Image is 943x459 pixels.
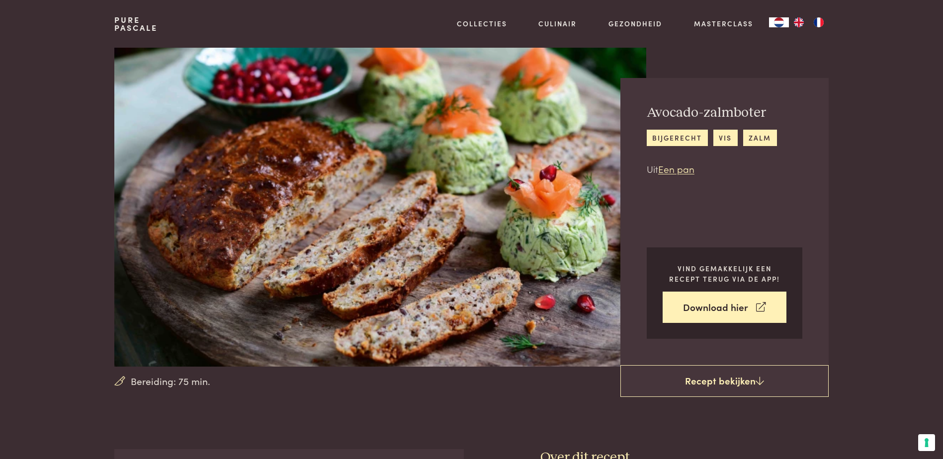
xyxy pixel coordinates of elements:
[114,48,646,367] img: Avocado-zalmboter
[789,17,809,27] a: EN
[538,18,577,29] a: Culinair
[663,263,786,284] p: Vind gemakkelijk een recept terug via de app!
[620,365,829,397] a: Recept bekijken
[769,17,789,27] div: Language
[647,162,777,176] p: Uit
[608,18,662,29] a: Gezondheid
[658,162,694,175] a: Een pan
[713,130,738,146] a: vis
[918,434,935,451] button: Uw voorkeuren voor toestemming voor trackingtechnologieën
[647,130,708,146] a: bijgerecht
[694,18,753,29] a: Masterclass
[663,292,786,323] a: Download hier
[647,104,777,122] h2: Avocado-zalmboter
[743,130,777,146] a: zalm
[809,17,829,27] a: FR
[114,16,158,32] a: PurePascale
[769,17,789,27] a: NL
[769,17,829,27] aside: Language selected: Nederlands
[131,374,210,388] span: Bereiding: 75 min.
[457,18,507,29] a: Collecties
[789,17,829,27] ul: Language list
